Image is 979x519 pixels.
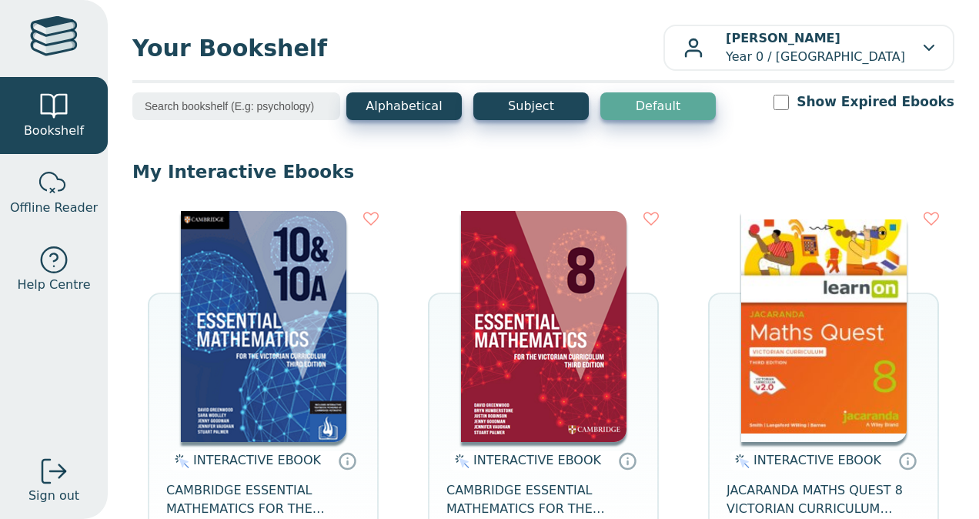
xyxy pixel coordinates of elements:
a: Interactive eBooks are accessed online via the publisher’s portal. They contain interactive resou... [618,451,637,470]
button: Alphabetical [346,92,462,120]
p: Year 0 / [GEOGRAPHIC_DATA] [726,29,905,66]
a: Interactive eBooks are accessed online via the publisher’s portal. They contain interactive resou... [898,451,917,470]
img: interactive.svg [170,452,189,470]
p: My Interactive Ebooks [132,160,954,183]
input: Search bookshelf (E.g: psychology) [132,92,340,120]
span: INTERACTIVE EBOOK [193,453,321,467]
img: bedfc1f2-ad15-45fb-9889-51f3863b3b8f.png [461,211,626,442]
img: c004558a-e884-43ec-b87a-da9408141e80.jpg [741,211,907,442]
img: 95d2d3ff-45e3-4692-8648-70e4d15c5b3e.png [181,211,346,442]
span: Your Bookshelf [132,31,663,65]
button: Default [600,92,716,120]
label: Show Expired Ebooks [797,92,954,112]
button: Subject [473,92,589,120]
b: [PERSON_NAME] [726,31,840,45]
span: JACARANDA MATHS QUEST 8 VICTORIAN CURRICULUM LEARNON EBOOK 3E [727,481,921,518]
span: Sign out [28,487,79,505]
span: INTERACTIVE EBOOK [753,453,881,467]
img: interactive.svg [730,452,750,470]
button: [PERSON_NAME]Year 0 / [GEOGRAPHIC_DATA] [663,25,954,71]
span: CAMBRIDGE ESSENTIAL MATHEMATICS FOR THE VICTORIAN CURRICULUM YEAR 8 EBOOK 3E [446,481,640,518]
span: CAMBRIDGE ESSENTIAL MATHEMATICS FOR THE VICTORIAN CURRICULUM YEAR 10&10A EBOOK 3E [166,481,360,518]
span: Bookshelf [24,122,84,140]
span: Help Centre [17,276,90,294]
span: INTERACTIVE EBOOK [473,453,601,467]
a: Interactive eBooks are accessed online via the publisher’s portal. They contain interactive resou... [338,451,356,470]
span: Offline Reader [10,199,98,217]
img: interactive.svg [450,452,469,470]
